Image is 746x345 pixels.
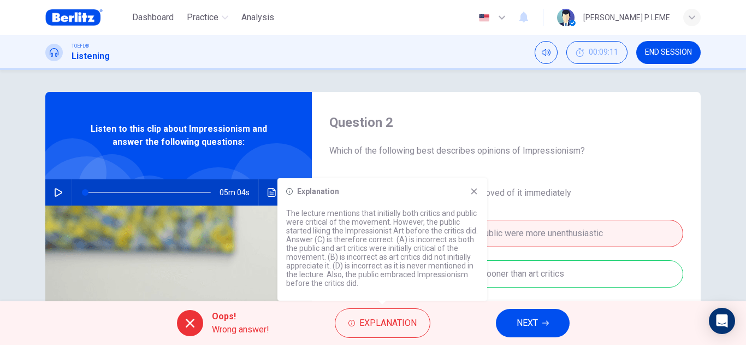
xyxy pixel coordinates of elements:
span: Explanation [359,315,417,331]
span: END SESSION [645,48,692,57]
span: 00:09:11 [589,48,618,57]
span: Practice [187,11,218,24]
p: The lecture mentions that initially both critics and public were critical of the movement. Howeve... [286,209,478,288]
h4: Question 2 [329,114,683,131]
img: en [477,14,491,22]
span: Dashboard [132,11,174,24]
div: Hide [566,41,627,64]
span: TOEFL® [72,42,89,50]
h6: Explanation [297,187,339,196]
img: Berlitz Brasil logo [45,7,103,28]
div: [PERSON_NAME] P LEME [583,11,670,24]
div: Open Intercom Messenger [709,308,735,334]
h1: Listening [72,50,110,63]
span: Oops! [212,310,269,323]
img: Profile picture [557,9,575,26]
span: NEXT [517,315,538,331]
span: 05m 04s [220,179,258,206]
span: Analysis [241,11,274,24]
div: Mute [535,41,558,64]
button: Click to see the audio transcription [263,179,281,206]
span: Which of the following best describes opinions of Impressionism? [329,144,683,157]
span: Listen to this clip about Impressionism and answer the following questions: [81,122,276,149]
span: Wrong answer! [212,323,269,336]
